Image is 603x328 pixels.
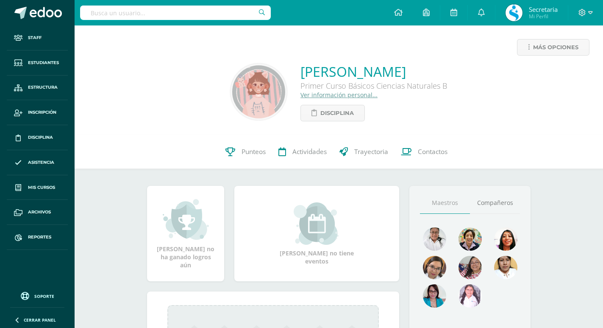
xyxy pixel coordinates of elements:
div: [PERSON_NAME] no tiene eventos [275,202,359,265]
img: event_small.png [294,202,340,245]
img: 743c221b2f78654ec5bcda6354bedd81.png [494,256,517,279]
img: b5d0e99553f4493879e7ea4f95ccb504.png [232,65,285,118]
span: Archivos [28,209,51,216]
span: Inscripción [28,109,56,116]
input: Busca un usuario... [80,6,271,20]
span: Disciplina [28,134,53,141]
a: Maestros [420,192,470,214]
a: [PERSON_NAME] [300,62,447,81]
span: Estructura [28,84,58,91]
a: Inscripción [7,100,68,125]
a: Estructura [7,76,68,101]
span: Asistencia [28,159,54,166]
span: Secretaria [529,5,558,14]
img: c52cf06739549f507b923ab9174b71e2.png [423,284,446,308]
span: Trayectoria [354,147,388,156]
span: Estudiantes [28,59,59,66]
a: Reportes [7,225,68,250]
a: Disciplina [300,105,365,121]
a: Soporte [10,290,64,301]
img: achievement_small.png [163,198,209,241]
a: Asistencia [7,150,68,175]
span: Mi Perfil [529,13,558,20]
span: Actividades [292,147,327,156]
span: Cerrar panel [24,317,56,323]
a: Más opciones [517,39,589,56]
span: Mis cursos [28,184,55,191]
div: [PERSON_NAME] no ha ganado logros aún [156,198,216,269]
span: Punteos [242,147,266,156]
a: Contactos [395,135,454,169]
a: Actividades [272,135,333,169]
span: Contactos [418,147,447,156]
img: 0cff4dfa596be50c094d4c45a6b93976.png [423,227,446,251]
img: fbd1db46b85426cce9ee5821ccb9565d.png [423,256,446,279]
img: a5c007bb8192b283b4ed03f0287890a1.png [494,227,517,251]
div: Primer Curso Básicos Ciencias Naturales B [300,81,447,91]
span: Disciplina [320,105,354,121]
a: Trayectoria [333,135,395,169]
a: Mis cursos [7,175,68,200]
span: Reportes [28,234,51,241]
img: 9854e8f4b4b57170fa6f3f05411d218c.png [459,256,482,279]
img: 7ca4a2cca2c7d0437e787d4b01e06a03.png [506,4,522,21]
span: Soporte [34,293,54,299]
a: Punteos [219,135,272,169]
a: Disciplina [7,125,68,150]
a: Staff [7,25,68,50]
a: Compañeros [470,192,520,214]
a: Archivos [7,200,68,225]
img: 043f3cb04834317a441ee0339ed787a8.png [459,227,482,251]
img: b4d622231b53c720ad52b88a49499c76.png [459,284,482,308]
span: Más opciones [533,39,578,55]
span: Staff [28,34,42,41]
a: Ver información personal... [300,91,378,99]
a: Estudiantes [7,50,68,76]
